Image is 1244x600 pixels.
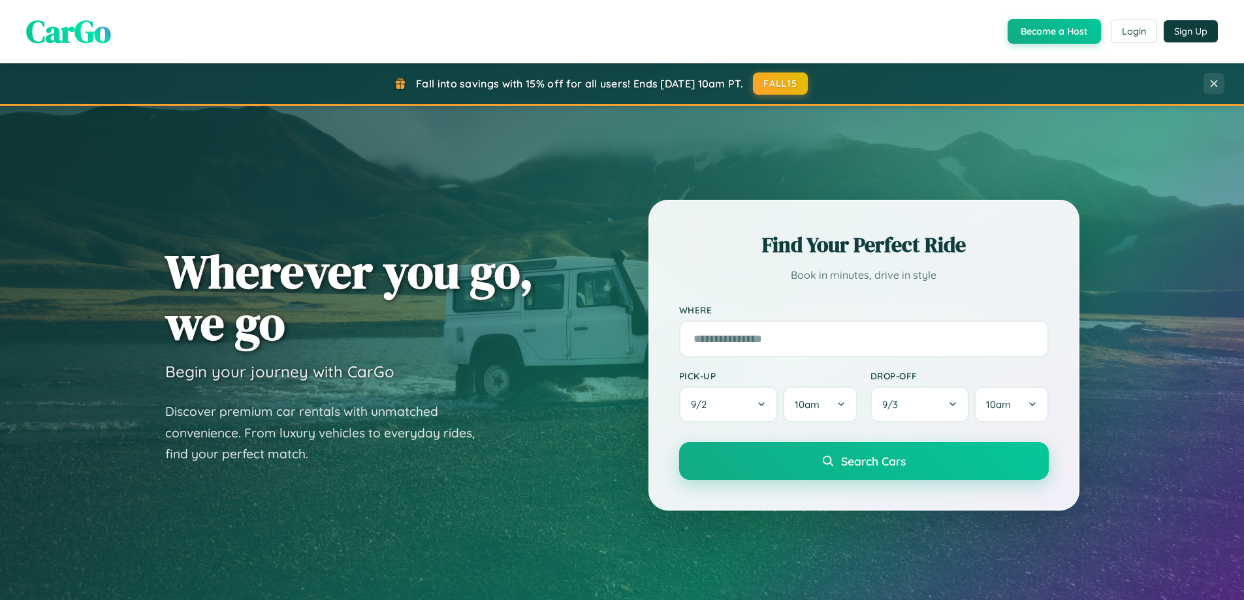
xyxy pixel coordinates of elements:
[679,387,778,422] button: 9/2
[679,370,857,381] label: Pick-up
[974,387,1048,422] button: 10am
[165,401,492,465] p: Discover premium car rentals with unmatched convenience. From luxury vehicles to everyday rides, ...
[870,370,1049,381] label: Drop-off
[165,245,534,349] h1: Wherever you go, we go
[679,230,1049,259] h2: Find Your Perfect Ride
[679,442,1049,480] button: Search Cars
[870,387,970,422] button: 9/3
[882,398,904,411] span: 9 / 3
[841,454,906,468] span: Search Cars
[986,398,1011,411] span: 10am
[416,77,743,90] span: Fall into savings with 15% off for all users! Ends [DATE] 10am PT.
[1008,19,1101,44] button: Become a Host
[1111,20,1157,43] button: Login
[26,10,111,53] span: CarGo
[679,304,1049,315] label: Where
[1164,20,1218,42] button: Sign Up
[795,398,820,411] span: 10am
[691,398,713,411] span: 9 / 2
[753,72,808,95] button: FALL15
[165,362,394,381] h3: Begin your journey with CarGo
[679,266,1049,285] p: Book in minutes, drive in style
[783,387,857,422] button: 10am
